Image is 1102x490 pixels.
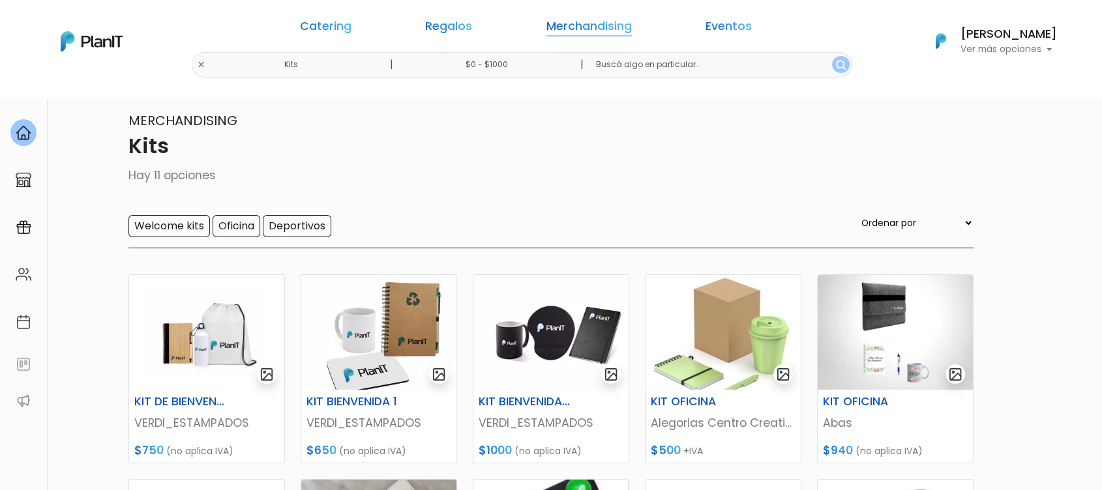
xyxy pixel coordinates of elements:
[222,195,248,211] i: send
[817,274,974,463] a: gallery-light KIT OFICINA Abas $940 (no aplica IVA)
[34,78,230,104] div: J
[134,414,279,431] p: VERDI_ESTAMPADOS
[300,21,351,36] a: Catering
[16,314,31,330] img: calendar-87d922413cdce8b2cf7b7f5f62616a5cf9e4887200fb71536465627b3292af00.svg
[16,172,31,188] img: marketplace-4ceaa7011d94191e9ded77b95e3339b90024bf715f7c57f8cf31f2d8c509eaba.svg
[961,29,1057,40] h6: [PERSON_NAME]
[776,367,791,382] img: gallery-light
[818,275,973,390] img: thumb_WhatsApp_Image_2023-08-22_at_16-PhotoRoom.png
[16,220,31,235] img: campaigns-02234683943229c281be62815700db0a1741e53638e28bf9629b52c665b00959.svg
[46,120,218,163] p: Ya probaste PlanitGO? Vas a poder automatizarlas acciones de todo el año. Escribinos para saber más!
[134,442,164,458] span: $750
[263,215,331,237] input: Deportivos
[919,24,1057,58] button: PlanIt Logo [PERSON_NAME] Ver más opciones
[645,274,801,463] a: gallery-light KIT OFICINA Alegorias Centro Creativo $500 +IVA
[961,45,1057,54] p: Ver más opciones
[46,106,83,117] strong: PLAN IT
[128,215,210,237] input: Welcome kits
[127,395,233,409] h6: KIT DE BIENVENIDA
[128,167,974,184] p: Hay 11 opciones
[856,444,923,457] span: (no aplica IVA)
[61,31,123,51] img: PlanIt Logo
[16,356,31,372] img: feedback-78b5a0c8f98aac82b08bfc38622c3050aee476f2c9584af64705fc4e61158814.svg
[129,275,284,390] img: thumb_WhatsApp_Image_2023-06-22_at_09.18.32.jpg
[34,91,230,173] div: PLAN IT Ya probaste PlanitGO? Vas a poder automatizarlas acciones de todo el año. Escribinos para...
[128,130,974,162] p: Kits
[202,99,222,119] i: keyboard_arrow_down
[473,275,629,390] img: thumb_WhatsApp_Image_2023-06-26_at_13.21.17.jpeg
[339,444,406,457] span: (no aplica IVA)
[815,395,922,409] h6: KIT OFICINA
[927,27,955,55] img: PlanIt Logo
[390,57,393,72] p: |
[683,444,703,457] span: +IVA
[131,78,157,104] span: J
[260,367,275,382] img: gallery-light
[604,367,619,382] img: gallery-light
[586,52,852,78] input: Buscá algo en particular..
[425,21,472,36] a: Regalos
[105,78,131,104] img: user_04fe99587a33b9844688ac17b531be2b.png
[823,414,968,431] p: Abas
[948,367,963,382] img: gallery-light
[306,442,336,458] span: $650
[651,414,796,431] p: Alegorias Centro Creativo
[546,21,632,36] a: Merchandising
[16,393,31,409] img: partners-52edf745621dab592f3b2c58e3bca9d71375a7ef29c3b500c9f145b62cc070d4.svg
[479,414,623,431] p: VERDI_ESTAMPADOS
[823,442,853,458] span: $940
[643,395,750,409] h6: KIT OFICINA
[651,442,681,458] span: $500
[166,444,233,457] span: (no aplica IVA)
[118,65,144,91] img: user_d58e13f531133c46cb30575f4d864daf.jpeg
[16,125,31,141] img: home-e721727adea9d79c4d83392d1f703f7f8bce08238fde08b1acbfd93340b81755.svg
[432,367,447,382] img: gallery-light
[299,395,406,409] h6: KIT BIENVENIDA 1
[646,275,801,390] img: thumb_Captura_de_pantalla_2023-08-09_160309.jpg
[580,57,584,72] p: |
[706,21,752,36] a: Eventos
[16,267,31,282] img: people-662611757002400ad9ed0e3c099ab2801c6687ba6c219adb57efc949bc21e19d.svg
[301,275,456,390] img: thumb_WhatsApp_Image_2023-06-26_at_13.21.02.jpeg
[301,274,457,463] a: gallery-light KIT BIENVENIDA 1 VERDI_ESTAMPADOS $650 (no aplica IVA)
[514,444,582,457] span: (no aplica IVA)
[128,111,974,130] p: Merchandising
[479,442,512,458] span: $1000
[199,195,222,211] i: insert_emoticon
[128,274,285,463] a: gallery-light KIT DE BIENVENIDA VERDI_ESTAMPADOS $750 (no aplica IVA)
[836,60,846,70] img: search_button-432b6d5273f82d61273b3651a40e1bd1b912527efae98b1b7a1b2c0702e16a8d.svg
[197,61,205,69] img: close-6986928ebcb1d6c9903e3b54e860dbc4d054630f23adef3a32610726dff6a82b.svg
[213,215,260,237] input: Oficina
[471,395,578,409] h6: KIT BIENVENIDA 3
[306,414,451,431] p: VERDI_ESTAMPADOS
[68,198,199,211] span: ¡Escríbenos!
[473,274,629,463] a: gallery-light KIT BIENVENIDA 3 VERDI_ESTAMPADOS $1000 (no aplica IVA)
